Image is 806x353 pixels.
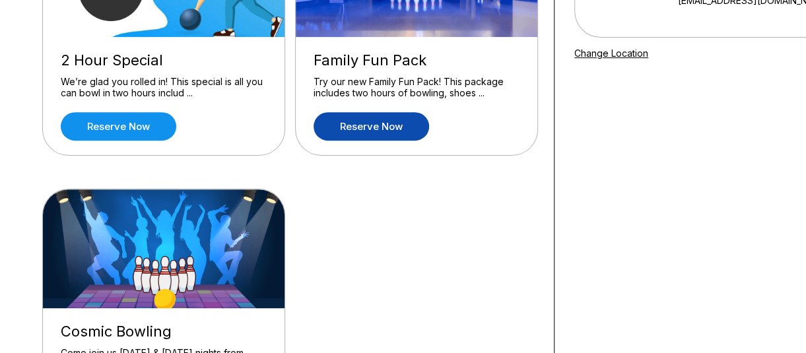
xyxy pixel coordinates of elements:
[61,76,267,99] div: We’re glad you rolled in! This special is all you can bowl in two hours includ ...
[61,51,267,69] div: 2 Hour Special
[574,48,648,59] a: Change Location
[314,51,520,69] div: Family Fun Pack
[61,112,176,141] a: Reserve now
[61,323,267,340] div: Cosmic Bowling
[314,112,429,141] a: Reserve now
[43,189,286,308] img: Cosmic Bowling
[314,76,520,99] div: Try our new Family Fun Pack! This package includes two hours of bowling, shoes ...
